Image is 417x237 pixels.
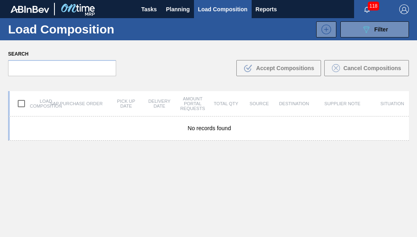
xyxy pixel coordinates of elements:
h1: Load Composition [8,25,123,34]
span: 118 [368,2,379,10]
button: Accept Compositions [236,60,321,76]
span: Planning [166,4,190,14]
button: Notifications [354,4,380,15]
div: New Load Composition [312,21,336,37]
div: Situation [376,101,409,106]
div: Delivery Date [143,99,176,108]
div: Source [243,101,276,106]
div: Amount Portal Requests [176,96,210,111]
label: Search [8,48,116,60]
div: Pick up Date [110,99,143,108]
span: Cancel Compositions [343,65,401,71]
span: Filter [374,26,388,33]
button: Filter [340,21,409,37]
span: No records found [188,125,231,131]
img: Logout [399,4,409,14]
div: SAP Purchase Order [43,101,110,106]
span: Accept Compositions [256,65,314,71]
div: Destination [276,101,309,106]
span: Reports [256,4,277,14]
div: Supplier Note [309,101,376,106]
span: Load Composition [198,4,248,14]
img: TNhmsLtSVTkK8tSr43FrP2fwEKptu5GPRR3wAAAABJRU5ErkJggg== [10,6,49,13]
span: Tasks [140,4,158,14]
button: Cancel Compositions [324,60,409,76]
div: Total Qty [209,101,243,106]
div: Load composition [10,95,43,112]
